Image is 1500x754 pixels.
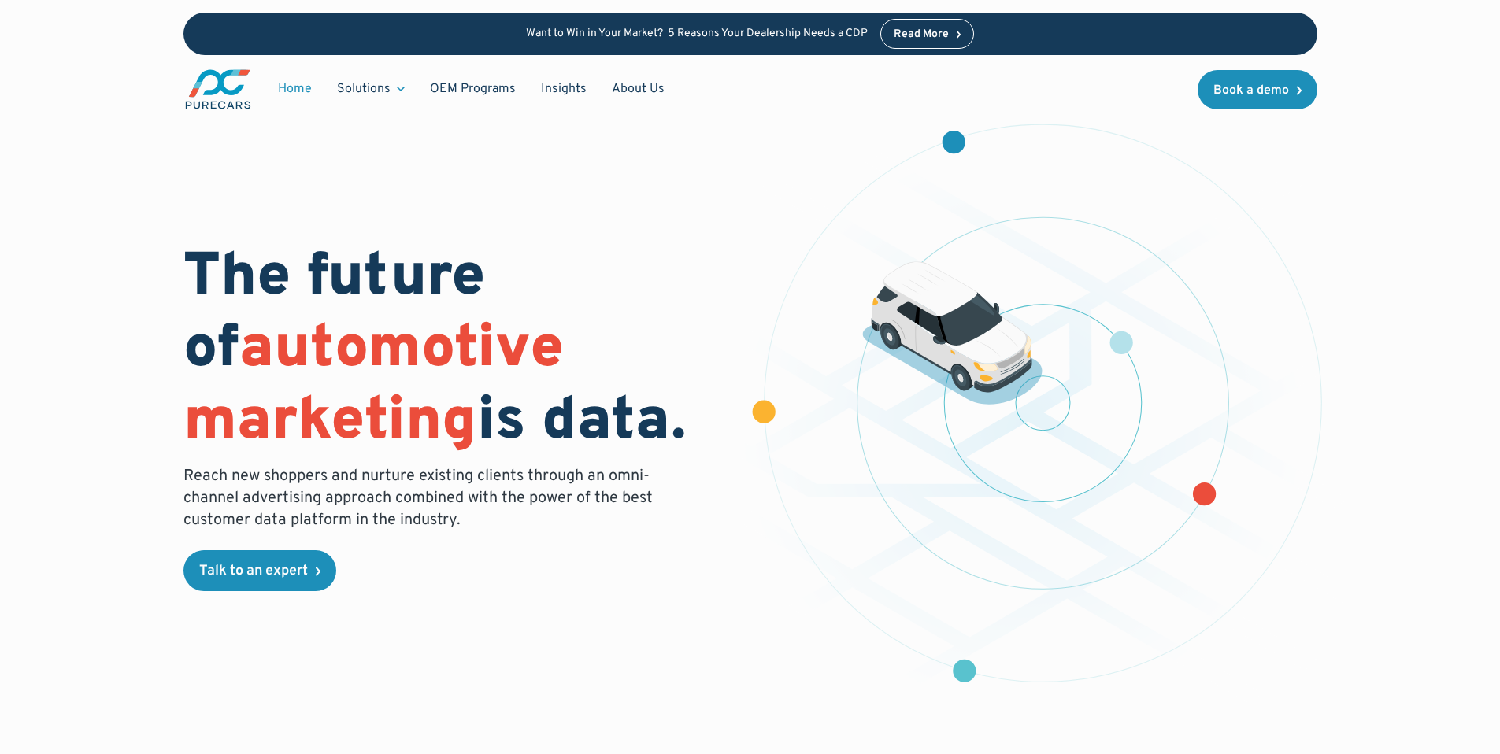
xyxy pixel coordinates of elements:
a: Home [265,74,324,104]
a: Book a demo [1198,70,1317,109]
div: Read More [894,29,949,40]
a: Read More [880,19,975,49]
a: Talk to an expert [183,550,336,591]
p: Want to Win in Your Market? 5 Reasons Your Dealership Needs a CDP [526,28,868,41]
a: About Us [599,74,677,104]
div: Solutions [324,74,417,104]
a: main [183,68,253,111]
h1: The future of is data. [183,243,731,459]
div: Talk to an expert [199,564,308,578]
img: purecars logo [183,68,253,111]
a: OEM Programs [417,74,528,104]
div: Solutions [337,80,391,98]
div: Book a demo [1213,84,1289,97]
p: Reach new shoppers and nurture existing clients through an omni-channel advertising approach comb... [183,465,662,531]
a: Insights [528,74,599,104]
span: automotive marketing [183,312,564,460]
img: illustration of a vehicle [862,261,1043,405]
